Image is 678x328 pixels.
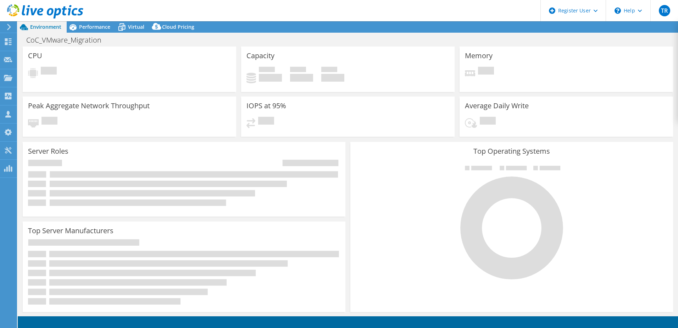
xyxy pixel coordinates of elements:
h3: Top Server Manufacturers [28,227,113,235]
span: Cloud Pricing [162,23,194,30]
svg: \n [615,7,621,14]
span: Total [321,67,337,74]
span: Used [259,67,275,74]
h4: 0 GiB [290,74,313,82]
span: Environment [30,23,61,30]
span: Pending [41,117,57,126]
span: Pending [478,67,494,76]
span: Free [290,67,306,74]
h4: 0 GiB [321,74,344,82]
h1: CoC_VMware_Migration [23,36,112,44]
span: TR [659,5,670,16]
span: Virtual [128,23,144,30]
span: Pending [258,117,274,126]
h3: Average Daily Write [465,102,529,110]
span: Performance [79,23,110,30]
h3: Capacity [246,52,274,60]
h3: IOPS at 95% [246,102,286,110]
h3: Memory [465,52,493,60]
span: Pending [41,67,57,76]
span: Pending [480,117,496,126]
h3: CPU [28,52,42,60]
h3: Peak Aggregate Network Throughput [28,102,150,110]
h4: 0 GiB [259,74,282,82]
h3: Top Operating Systems [356,147,668,155]
h3: Server Roles [28,147,68,155]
